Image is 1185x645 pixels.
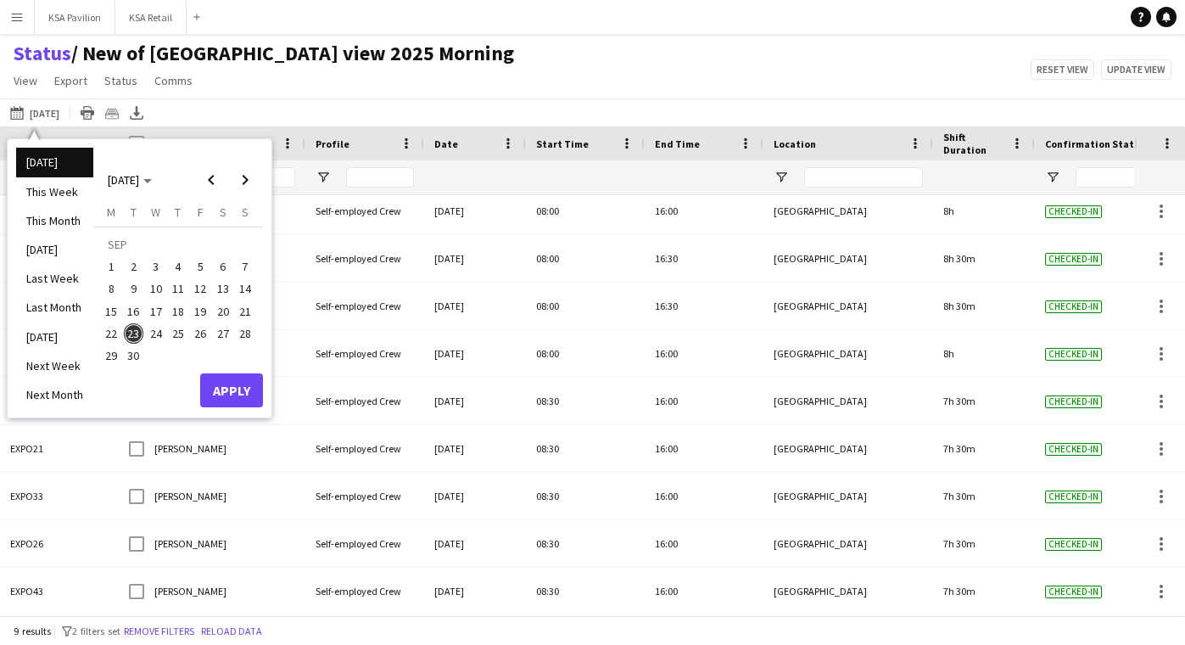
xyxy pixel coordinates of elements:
[763,378,933,424] div: [GEOGRAPHIC_DATA]
[146,256,166,277] span: 3
[526,473,645,519] div: 08:30
[424,283,526,329] div: [DATE]
[101,165,159,195] button: Choose month and year
[124,301,144,322] span: 16
[190,256,210,277] span: 5
[124,323,144,344] span: 23
[774,137,816,150] span: Location
[235,279,255,300] span: 14
[1045,300,1102,313] span: Checked-in
[100,255,122,278] button: 01-09-2025
[305,568,424,614] div: Self-employed Crew
[305,188,424,234] div: Self-employed Crew
[645,520,763,567] div: 16:00
[645,188,763,234] div: 16:00
[526,188,645,234] div: 08:00
[655,137,700,150] span: End Time
[100,300,122,322] button: 15-09-2025
[168,301,188,322] span: 18
[213,279,233,300] span: 13
[645,330,763,377] div: 16:00
[14,41,71,66] a: Status
[131,205,137,220] span: T
[198,205,204,220] span: F
[235,323,255,344] span: 28
[122,300,144,322] button: 16-09-2025
[1045,253,1102,266] span: Checked-in
[526,235,645,282] div: 08:00
[424,568,526,614] div: [DATE]
[536,137,589,150] span: Start Time
[145,255,167,278] button: 03-09-2025
[1045,205,1102,218] span: Checked-in
[305,378,424,424] div: Self-employed Crew
[234,255,256,278] button: 07-09-2025
[763,330,933,377] div: [GEOGRAPHIC_DATA]
[305,425,424,472] div: Self-employed Crew
[346,167,414,188] input: Profile Filter Input
[235,256,255,277] span: 7
[933,568,1035,614] div: 7h 30m
[101,301,121,322] span: 15
[1045,538,1102,551] span: Checked-in
[1031,59,1094,80] button: Reset view
[189,300,211,322] button: 19-09-2025
[122,345,144,367] button: 30-09-2025
[763,235,933,282] div: [GEOGRAPHIC_DATA]
[167,255,189,278] button: 04-09-2025
[104,73,137,88] span: Status
[763,520,933,567] div: [GEOGRAPHIC_DATA]
[763,473,933,519] div: [GEOGRAPHIC_DATA]
[7,103,63,123] button: [DATE]
[1045,137,1145,150] span: Confirmation Status
[234,278,256,300] button: 14-09-2025
[16,206,93,235] li: This Month
[168,279,188,300] span: 11
[101,345,121,366] span: 29
[645,473,763,519] div: 16:00
[77,103,98,123] app-action-btn: Print
[35,1,115,34] button: KSA Pavilion
[54,73,87,88] span: Export
[16,235,93,264] li: [DATE]
[763,568,933,614] div: [GEOGRAPHIC_DATA]
[175,205,181,220] span: T
[122,255,144,278] button: 02-09-2025
[151,205,160,220] span: W
[1045,395,1102,408] span: Checked-in
[424,330,526,377] div: [DATE]
[101,323,121,344] span: 22
[645,378,763,424] div: 16:00
[645,425,763,472] div: 16:00
[242,205,249,220] span: S
[167,322,189,345] button: 25-09-2025
[933,330,1035,377] div: 8h
[126,103,147,123] app-action-btn: Export XLSX
[107,205,115,220] span: M
[211,300,233,322] button: 20-09-2025
[526,425,645,472] div: 08:30
[526,568,645,614] div: 08:30
[115,1,187,34] button: KSA Retail
[1045,170,1060,185] button: Open Filter Menu
[189,255,211,278] button: 05-09-2025
[148,70,199,92] a: Comms
[146,301,166,322] span: 17
[526,330,645,377] div: 08:00
[424,378,526,424] div: [DATE]
[108,172,139,188] span: [DATE]
[305,473,424,519] div: Self-employed Crew
[71,41,514,66] span: New of Osaka view 2025 Morning
[1045,586,1102,598] span: Checked-in
[1045,443,1102,456] span: Checked-in
[526,378,645,424] div: 08:30
[305,520,424,567] div: Self-employed Crew
[154,537,226,550] span: [PERSON_NAME]
[100,278,122,300] button: 08-09-2025
[189,278,211,300] button: 12-09-2025
[213,301,233,322] span: 20
[933,473,1035,519] div: 7h 30m
[145,278,167,300] button: 10-09-2025
[98,70,144,92] a: Status
[100,322,122,345] button: 22-09-2025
